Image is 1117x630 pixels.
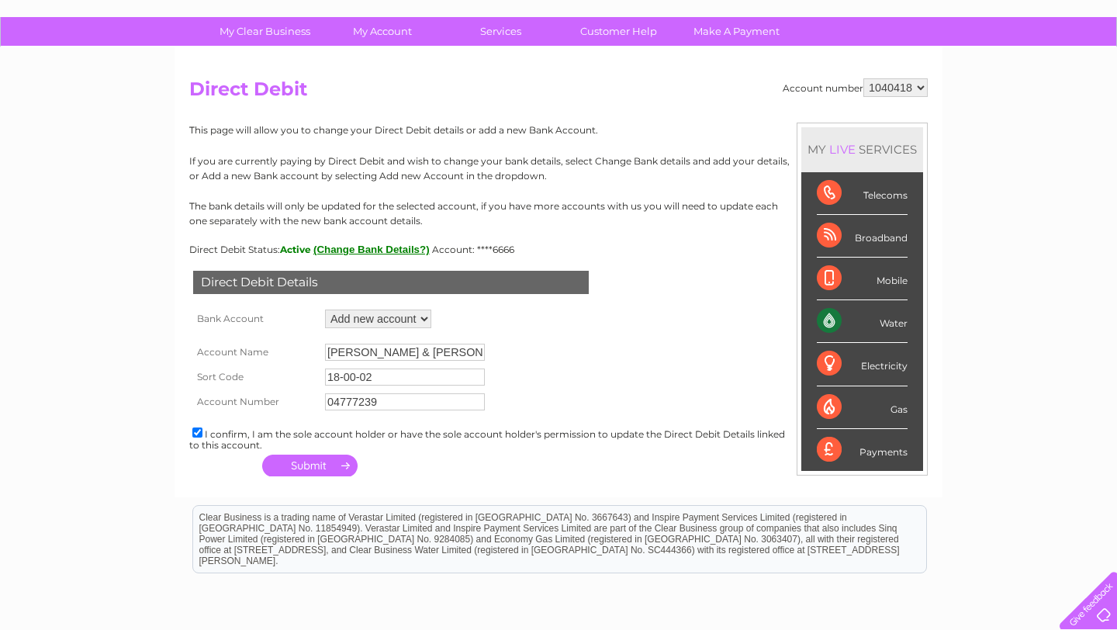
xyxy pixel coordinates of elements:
[39,40,118,88] img: logo.png
[319,17,447,46] a: My Account
[193,9,926,75] div: Clear Business is a trading name of Verastar Limited (registered in [GEOGRAPHIC_DATA] No. 3667643...
[844,66,873,78] a: Water
[189,306,321,332] th: Bank Account
[437,17,565,46] a: Services
[189,389,321,414] th: Account Number
[817,215,908,258] div: Broadband
[189,365,321,389] th: Sort Code
[673,17,801,46] a: Make A Payment
[1066,66,1102,78] a: Log out
[189,199,928,228] p: The bank details will only be updated for the selected account, if you have more accounts with us...
[201,17,329,46] a: My Clear Business
[926,66,973,78] a: Telecoms
[817,172,908,215] div: Telecoms
[189,123,928,137] p: This page will allow you to change your Direct Debit details or add a new Bank Account.
[817,300,908,343] div: Water
[982,66,1005,78] a: Blog
[189,244,928,255] div: Direct Debit Status:
[883,66,917,78] a: Energy
[189,425,928,451] div: I confirm, I am the sole account holder or have the sole account holder's permission to update th...
[313,244,430,255] button: (Change Bank Details?)
[826,142,859,157] div: LIVE
[1014,66,1052,78] a: Contact
[189,78,928,108] h2: Direct Debit
[189,154,928,183] p: If you are currently paying by Direct Debit and wish to change your bank details, select Change B...
[189,340,321,365] th: Account Name
[817,386,908,429] div: Gas
[280,244,311,255] span: Active
[817,429,908,471] div: Payments
[825,8,932,27] a: 0333 014 3131
[801,127,923,171] div: MY SERVICES
[817,258,908,300] div: Mobile
[555,17,683,46] a: Customer Help
[193,271,589,294] div: Direct Debit Details
[817,343,908,386] div: Electricity
[783,78,928,97] div: Account number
